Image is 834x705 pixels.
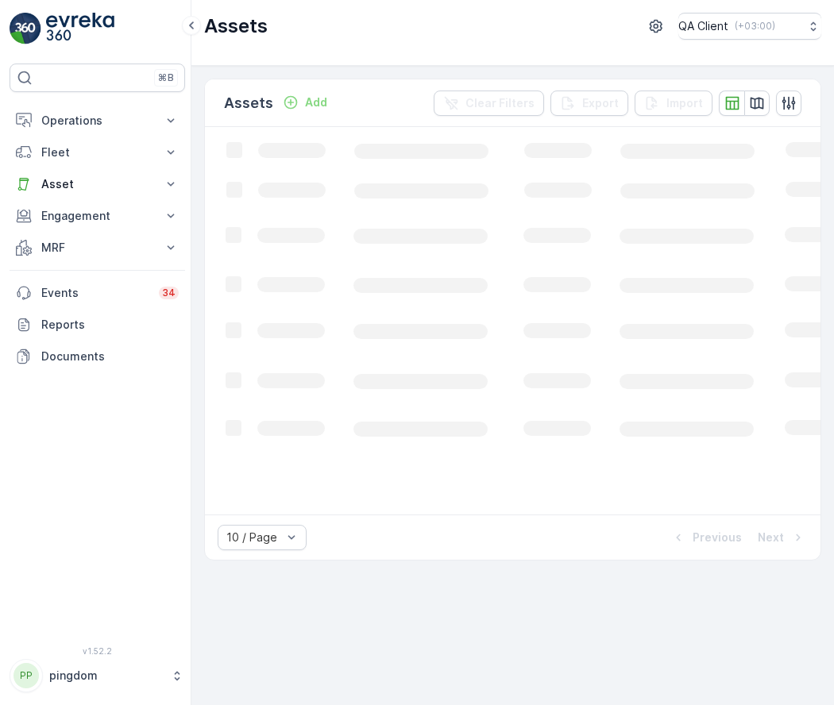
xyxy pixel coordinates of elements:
[10,200,185,232] button: Engagement
[10,168,185,200] button: Asset
[276,93,334,112] button: Add
[14,663,39,688] div: PP
[756,528,808,547] button: Next
[305,94,327,110] p: Add
[434,91,544,116] button: Clear Filters
[582,95,619,111] p: Export
[10,341,185,372] a: Documents
[41,240,153,256] p: MRF
[41,317,179,333] p: Reports
[735,20,775,33] p: ( +03:00 )
[669,528,743,547] button: Previous
[10,277,185,309] a: Events34
[41,349,179,364] p: Documents
[678,13,821,40] button: QA Client(+03:00)
[41,285,149,301] p: Events
[41,113,153,129] p: Operations
[41,208,153,224] p: Engagement
[635,91,712,116] button: Import
[10,105,185,137] button: Operations
[693,530,742,545] p: Previous
[41,144,153,160] p: Fleet
[10,232,185,264] button: MRF
[678,18,728,34] p: QA Client
[41,176,153,192] p: Asset
[10,659,185,692] button: PPpingdom
[758,530,784,545] p: Next
[162,287,176,299] p: 34
[49,668,163,684] p: pingdom
[204,13,268,39] p: Assets
[465,95,535,111] p: Clear Filters
[10,137,185,168] button: Fleet
[46,13,114,44] img: logo_light-DOdMpM7g.png
[10,646,185,656] span: v 1.52.2
[224,92,273,114] p: Assets
[10,13,41,44] img: logo
[550,91,628,116] button: Export
[666,95,703,111] p: Import
[10,309,185,341] a: Reports
[158,71,174,84] p: ⌘B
